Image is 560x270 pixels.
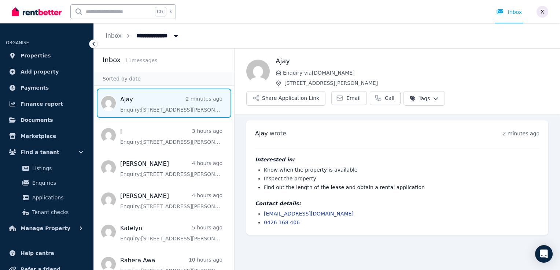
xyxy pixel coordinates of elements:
li: Know when the property is available [264,166,539,173]
span: Applications [32,193,82,202]
button: Tags [404,91,445,106]
a: [PERSON_NAME]4 hours agoEnquiry:[STREET_ADDRESS][PERSON_NAME]. [120,160,222,178]
a: Listings [9,161,85,176]
span: k [169,9,172,15]
div: Open Intercom Messenger [535,245,553,263]
button: Manage Property [6,221,88,236]
a: I3 hours agoEnquiry:[STREET_ADDRESS][PERSON_NAME]. [120,127,222,146]
a: Add property [6,64,88,79]
a: Email [331,91,367,105]
span: Enquiry via [DOMAIN_NAME] [283,69,548,76]
span: Finance report [21,100,63,108]
span: Marketplace [21,132,56,140]
a: 0426 168 406 [264,220,300,225]
h1: Ajay [276,56,548,66]
time: 2 minutes ago [502,131,539,136]
span: Help centre [21,249,54,258]
a: Enquiries [9,176,85,190]
span: Properties [21,51,51,60]
button: Find a tenant [6,145,88,160]
h2: Inbox [103,55,121,65]
li: Find out the length of the lease and obtain a rental application [264,184,539,191]
span: 11 message s [125,57,157,63]
a: Inbox [106,32,122,39]
a: [PERSON_NAME]4 hours agoEnquiry:[STREET_ADDRESS][PERSON_NAME]. [120,192,222,210]
span: Enquiries [32,179,82,187]
span: [STREET_ADDRESS][PERSON_NAME] [284,79,548,87]
span: Payments [21,83,49,92]
span: Email [346,94,361,102]
a: Finance report [6,97,88,111]
span: Manage Property [21,224,70,233]
div: Inbox [496,8,522,16]
img: Ajay [246,60,270,83]
li: Inspect the property [264,175,539,182]
a: Help centre [6,246,88,260]
span: Tenant checks [32,208,82,217]
span: Ajay [255,130,268,137]
span: Find a tenant [21,148,59,157]
a: Tenant checks [9,205,85,220]
a: Documents [6,113,88,127]
a: Ajay2 minutes agoEnquiry:[STREET_ADDRESS][PERSON_NAME]. [120,95,222,113]
span: Ctrl [155,7,166,16]
span: Call [385,94,394,102]
a: Properties [6,48,88,63]
span: wrote [270,130,286,137]
a: Call [370,91,401,105]
nav: Breadcrumb [94,23,191,48]
a: Payments [6,80,88,95]
a: Marketplace [6,129,88,143]
span: Documents [21,116,53,124]
span: Listings [32,164,82,173]
h4: Contact details: [255,200,539,207]
a: Applications [9,190,85,205]
h4: Interested in: [255,156,539,163]
span: Add property [21,67,59,76]
button: Share Application Link [246,91,325,106]
img: xutracey@hotmail.com [537,6,548,18]
a: [EMAIL_ADDRESS][DOMAIN_NAME] [264,211,354,217]
a: Katelyn5 hours agoEnquiry:[STREET_ADDRESS][PERSON_NAME]. [120,224,222,242]
div: Sorted by date [94,72,234,86]
span: Tags [410,95,430,102]
span: ORGANISE [6,40,29,45]
img: RentBetter [12,6,62,17]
